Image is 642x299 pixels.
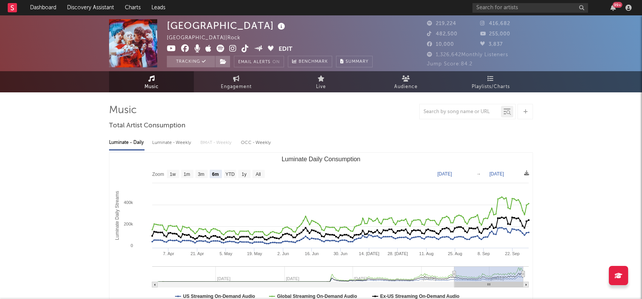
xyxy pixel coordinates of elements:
span: Music [145,82,159,92]
text: 16. Jun [305,251,319,256]
text: 14. [DATE] [359,251,379,256]
span: 3,837 [480,42,503,47]
text: 2. Jun [277,251,289,256]
button: 99+ [610,5,616,11]
span: Live [316,82,326,92]
button: Email AlertsOn [234,56,284,67]
a: Engagement [194,71,279,92]
span: Engagement [221,82,252,92]
text: 21. Apr [190,251,204,256]
text: 1m [184,172,190,177]
button: Summary [336,56,373,67]
text: 1y [242,172,247,177]
span: Benchmark [299,57,328,67]
button: Edit [279,45,292,54]
div: OCC - Weekly [241,136,272,149]
a: Music [109,71,194,92]
text: 0 [131,243,133,248]
span: 10,000 [427,42,454,47]
text: Luminate Daily Consumption [282,156,361,162]
text: 5. May [220,251,233,256]
text: Luminate Daily Streams [114,191,120,240]
text: YTD [225,172,235,177]
text: 3m [198,172,205,177]
text: 30. Jun [333,251,347,256]
text: [DATE] [437,171,452,177]
text: Global Streaming On-Demand Audio [277,294,357,299]
div: Luminate - Weekly [152,136,193,149]
text: 25. Aug [448,251,462,256]
input: Search by song name or URL [420,109,501,115]
text: 8. Sep [477,251,490,256]
text: [DATE] [489,171,504,177]
span: Total Artist Consumption [109,121,185,130]
text: 400k [124,200,133,205]
a: Playlists/Charts [448,71,533,92]
text: Zoom [152,172,164,177]
span: 219,224 [427,21,456,26]
div: [GEOGRAPHIC_DATA] | Rock [167,33,249,43]
span: Audience [394,82,418,92]
span: Jump Score: 84.2 [427,62,472,67]
a: Live [279,71,363,92]
span: Summary [346,60,368,64]
em: On [272,60,280,64]
text: → [476,171,481,177]
div: Luminate - Daily [109,136,145,149]
a: Audience [363,71,448,92]
text: Ex-US Streaming On-Demand Audio [380,294,460,299]
div: [GEOGRAPHIC_DATA] [167,19,287,32]
button: Tracking [167,56,215,67]
text: 200k [124,222,133,226]
a: Benchmark [288,56,332,67]
text: 11. Aug [419,251,434,256]
span: 255,000 [480,32,510,37]
span: Playlists/Charts [472,82,510,92]
input: Search for artists [472,3,588,13]
text: 7. Apr [163,251,174,256]
text: 19. May [247,251,262,256]
text: 6m [212,172,218,177]
text: 28. [DATE] [388,251,408,256]
text: 1w [170,172,176,177]
span: 482,500 [427,32,457,37]
text: All [255,172,260,177]
div: 99 + [613,2,622,8]
text: 22. Sep [505,251,520,256]
span: 416,682 [480,21,510,26]
text: US Streaming On-Demand Audio [183,294,255,299]
span: 1,326,642 Monthly Listeners [427,52,508,57]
